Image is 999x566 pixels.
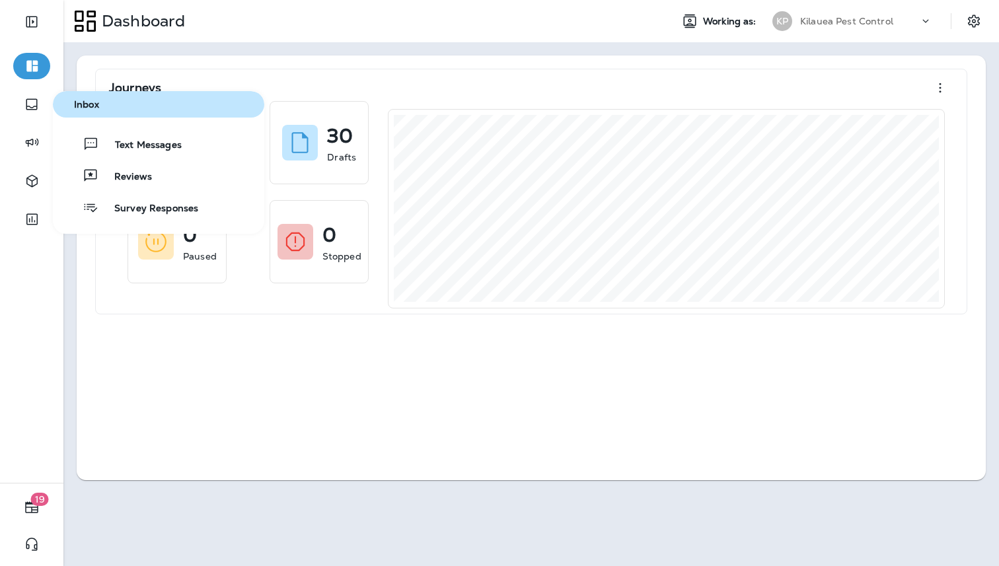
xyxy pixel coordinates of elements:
[53,162,264,189] button: Reviews
[99,139,182,152] span: Text Messages
[327,129,353,143] p: 30
[800,16,893,26] p: Kilauea Pest Control
[183,229,197,242] p: 0
[98,203,198,215] span: Survey Responses
[772,11,792,31] div: KP
[96,11,185,31] p: Dashboard
[53,131,264,157] button: Text Messages
[703,16,759,27] span: Working as:
[58,99,259,110] span: Inbox
[962,9,986,33] button: Settings
[13,9,50,35] button: Expand Sidebar
[327,151,356,164] p: Drafts
[31,493,49,506] span: 19
[183,250,217,263] p: Paused
[109,81,161,94] p: Journeys
[322,250,361,263] p: Stopped
[322,229,336,242] p: 0
[53,91,264,118] button: Inbox
[53,194,264,221] button: Survey Responses
[98,171,152,184] span: Reviews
